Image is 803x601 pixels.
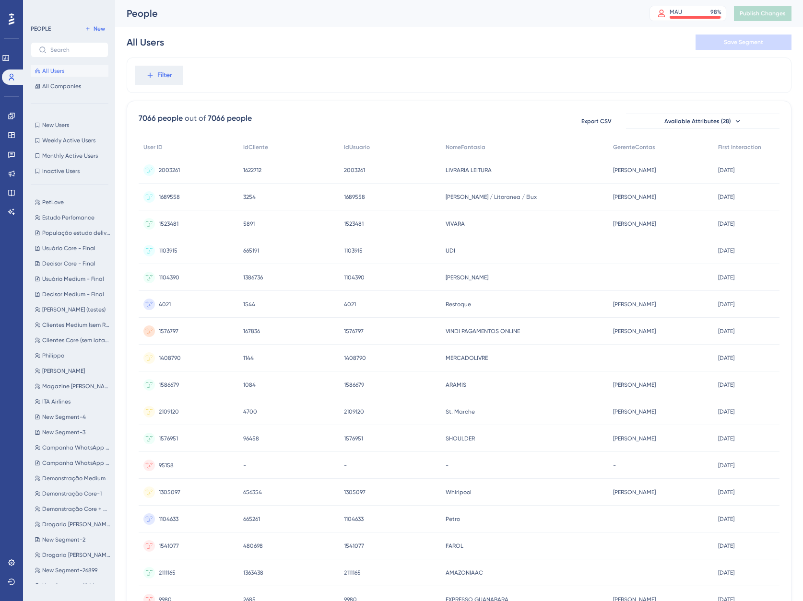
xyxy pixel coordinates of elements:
[31,289,114,300] button: Decisor Medium - Final
[613,193,656,201] span: [PERSON_NAME]
[718,543,734,549] time: [DATE]
[718,328,734,335] time: [DATE]
[31,304,114,315] button: [PERSON_NAME] (testes)
[670,8,682,16] div: MAU
[243,435,259,442] span: 96458
[42,398,71,405] span: ITA Airlines
[446,143,485,151] span: NomeFantasia
[243,300,255,308] span: 1544
[243,462,246,469] span: -
[135,66,183,85] button: Filter
[718,143,761,151] span: First Interaction
[572,114,620,129] button: Export CSV
[344,327,364,335] span: 1576797
[42,428,85,436] span: New Segment-3
[613,488,656,496] span: [PERSON_NAME]
[446,193,537,201] span: [PERSON_NAME] / Litoranea / Elux
[344,300,356,308] span: 4021
[446,300,471,308] span: Restoque
[159,166,180,174] span: 2003261
[159,247,177,254] span: 1103915
[718,247,734,254] time: [DATE]
[740,10,786,17] span: Publish Changes
[718,355,734,361] time: [DATE]
[31,549,114,561] button: Drogaria [PERSON_NAME]
[42,551,110,559] span: Drogaria [PERSON_NAME]
[718,274,734,281] time: [DATE]
[31,365,114,377] button: [PERSON_NAME]
[31,457,114,469] button: Campanha WhatsApp (Tela Inicial)
[31,442,114,453] button: Campanha WhatsApp (Tela de Contatos)
[159,569,176,577] span: 2111165
[718,301,734,308] time: [DATE]
[42,582,110,589] span: New Segment-1044-atualizado
[42,459,110,467] span: Campanha WhatsApp (Tela Inicial)
[613,143,655,151] span: GerenteContas
[31,381,114,392] button: Magazine [PERSON_NAME]
[31,165,108,177] button: Inactive Users
[31,258,114,269] button: Decisor Core - Final
[42,321,110,329] span: Clientes Medium (sem Raízen)
[94,25,105,33] span: New
[159,381,179,389] span: 1586679
[42,336,110,344] span: Clientes Core (sem latam)
[42,352,64,359] span: Philippo
[42,137,95,144] span: Weekly Active Users
[42,444,110,451] span: Campanha WhatsApp (Tela de Contatos)
[243,143,268,151] span: IdCliente
[243,166,261,174] span: 1622712
[42,536,85,543] span: New Segment-2
[159,327,178,335] span: 1576797
[50,46,100,53] input: Search
[718,489,734,496] time: [DATE]
[42,505,110,513] span: Demonstração Core + Medium
[718,220,734,227] time: [DATE]
[344,247,363,254] span: 1103915
[42,121,69,129] span: New Users
[446,462,449,469] span: -
[613,462,616,469] span: -
[344,569,361,577] span: 2111165
[159,542,179,550] span: 1541077
[31,519,114,530] button: Drogaria [PERSON_NAME] teste
[243,408,257,416] span: 4700
[626,114,779,129] button: Available Attributes (28)
[42,229,110,237] span: População estudo delivery [DATE]
[696,35,791,50] button: Save Segment
[613,327,656,335] span: [PERSON_NAME]
[344,193,365,201] span: 1689558
[208,113,252,124] div: 7066 people
[42,275,104,283] span: Usuário Medium - Final
[31,335,114,346] button: Clientes Core (sem latam)
[31,150,108,162] button: Monthly Active Users
[127,7,626,20] div: People
[344,143,370,151] span: IdUsuario
[734,6,791,21] button: Publish Changes
[446,515,460,523] span: Petro
[344,220,364,228] span: 1523481
[31,427,114,438] button: New Segment-3
[42,413,86,421] span: New Segment-4
[344,515,364,523] span: 1104633
[159,193,180,201] span: 1689558
[31,81,108,92] button: All Companies
[664,117,731,125] span: Available Attributes (28)
[710,8,721,16] div: 98 %
[31,227,114,239] button: População estudo delivery [DATE]
[243,220,255,228] span: 5891
[446,488,472,496] span: Whirlpool
[31,565,114,576] button: New Segment-26899
[127,35,164,49] div: All Users
[344,435,363,442] span: 1576951
[31,25,51,33] div: PEOPLE
[344,354,366,362] span: 1408790
[159,435,178,442] span: 1576951
[185,113,206,124] div: out of
[159,300,171,308] span: 4021
[31,488,114,499] button: Demonstração Core-1
[446,327,520,335] span: VINDI PAGAMENTOS ONLINE
[42,290,104,298] span: Decisor Medium - Final
[718,516,734,522] time: [DATE]
[42,198,64,206] span: PetLove
[31,411,114,423] button: New Segment-4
